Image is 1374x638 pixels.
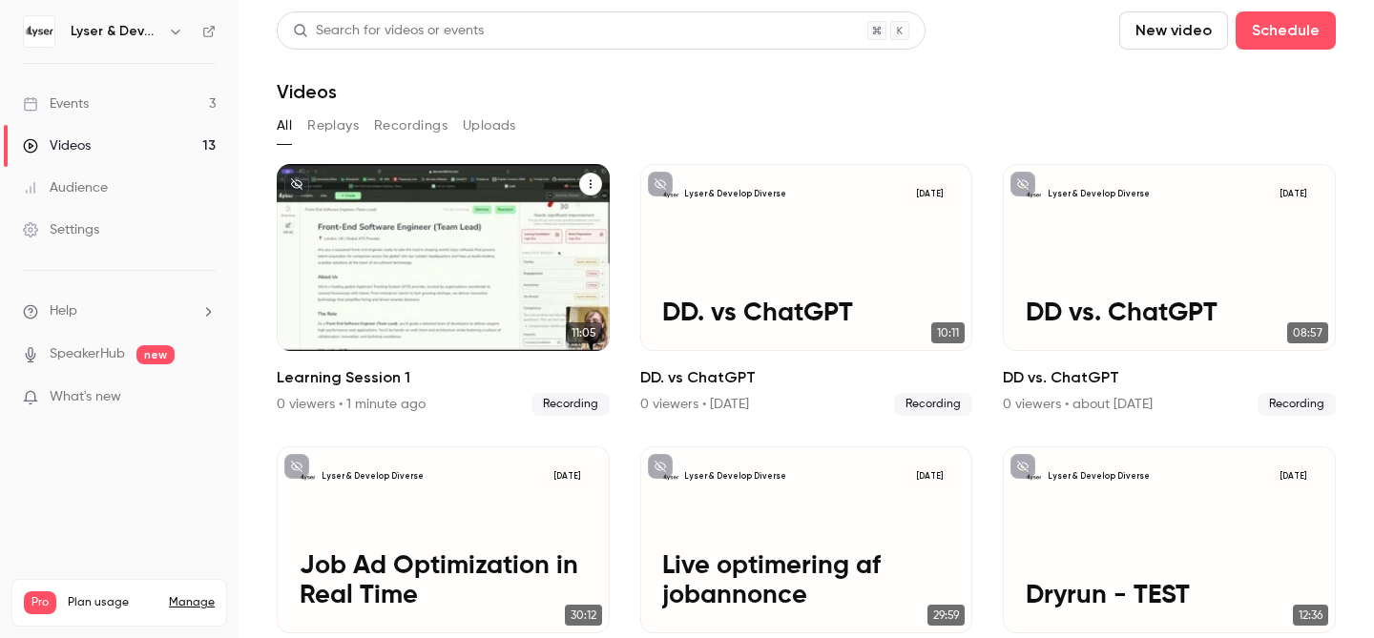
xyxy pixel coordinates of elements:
[23,301,216,321] li: help-dropdown-opener
[1048,189,1150,200] p: Lyser & Develop Diverse
[1003,395,1153,414] div: 0 viewers • about [DATE]
[23,178,108,197] div: Audience
[68,595,157,610] span: Plan usage
[531,393,610,416] span: Recording
[565,605,602,626] span: 30:12
[300,551,588,611] p: Job Ad Optimization in Real Time
[684,189,786,200] p: Lyser & Develop Diverse
[136,345,175,364] span: new
[71,22,160,41] h6: Lyser & Develop Diverse
[50,387,121,407] span: What's new
[648,454,673,479] button: unpublished
[1026,298,1314,329] p: DD vs. ChatGPT
[894,393,972,416] span: Recording
[1258,393,1336,416] span: Recording
[277,111,292,141] button: All
[1287,322,1328,343] span: 08:57
[931,322,965,343] span: 10:11
[1236,11,1336,50] button: Schedule
[169,595,215,610] a: Manage
[1119,11,1228,50] button: New video
[640,395,749,414] div: 0 viewers • [DATE]
[23,136,91,155] div: Videos
[1010,454,1035,479] button: unpublished
[684,471,786,483] p: Lyser & Develop Diverse
[277,164,610,416] li: Learning Session 1
[1273,469,1313,485] span: [DATE]
[640,366,973,389] h2: DD. vs ChatGPT
[322,471,424,483] p: Lyser & Develop Diverse
[566,322,602,343] span: 11:05
[24,16,54,47] img: Lyser & Develop Diverse
[284,172,309,196] button: unpublished
[193,389,216,406] iframe: Noticeable Trigger
[374,111,448,141] button: Recordings
[277,11,1336,627] section: Videos
[277,395,426,414] div: 0 viewers • 1 minute ago
[662,551,950,611] p: Live optimering af jobannonce
[307,111,359,141] button: Replays
[24,591,56,614] span: Pro
[1003,164,1336,416] li: DD vs. ChatGPT
[1048,471,1150,483] p: Lyser & Develop Diverse
[463,111,516,141] button: Uploads
[1010,172,1035,196] button: unpublished
[23,94,89,113] div: Events
[547,469,587,485] span: [DATE]
[640,164,973,416] a: DD. vs ChatGPTLyser & Develop Diverse[DATE]DD. vs ChatGPT10:11DD. vs ChatGPT0 viewers • [DATE]Rec...
[1293,605,1328,626] span: 12:36
[640,164,973,416] li: DD. vs ChatGPT
[23,220,99,239] div: Settings
[277,164,610,416] a: 11:05Learning Session 10 viewers • 1 minute agoRecording
[910,187,950,203] span: [DATE]
[50,301,77,321] span: Help
[648,172,673,196] button: unpublished
[1273,187,1313,203] span: [DATE]
[284,454,309,479] button: unpublished
[927,605,965,626] span: 29:59
[1003,366,1336,389] h2: DD vs. ChatGPT
[1003,164,1336,416] a: DD vs. ChatGPTLyser & Develop Diverse[DATE]DD vs. ChatGPT08:57DD vs. ChatGPT0 viewers • about [DA...
[277,366,610,389] h2: Learning Session 1
[293,21,484,41] div: Search for videos or events
[1026,581,1314,611] p: Dryrun - TEST
[277,80,337,103] h1: Videos
[50,344,125,364] a: SpeakerHub
[910,469,950,485] span: [DATE]
[662,298,950,329] p: DD. vs ChatGPT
